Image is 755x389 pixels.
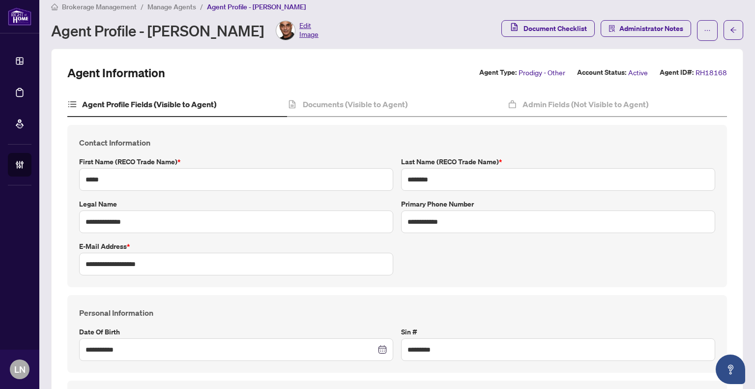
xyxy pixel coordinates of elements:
label: Primary Phone Number [401,199,715,209]
span: Manage Agents [147,2,196,11]
label: Last Name (RECO Trade Name) [401,156,715,167]
span: arrow-left [730,27,737,33]
span: ellipsis [704,27,711,34]
li: / [200,1,203,12]
label: Legal Name [79,199,393,209]
span: Edit Image [299,21,319,40]
h4: Personal Information [79,307,715,319]
label: E-mail Address [79,241,393,252]
label: Date of Birth [79,327,393,337]
div: Agent Profile - [PERSON_NAME] [51,21,319,40]
span: Prodigy - Other [519,67,565,78]
h4: Contact Information [79,137,715,149]
h4: Admin Fields (Not Visible to Agent) [523,98,648,110]
button: Open asap [716,355,745,384]
button: Administrator Notes [601,20,691,37]
span: LN [14,362,26,376]
span: Active [628,67,648,78]
button: Document Checklist [501,20,595,37]
img: logo [8,7,31,26]
span: home [51,3,58,10]
h4: Documents (Visible to Agent) [303,98,407,110]
span: Document Checklist [523,21,587,36]
h4: Agent Profile Fields (Visible to Agent) [82,98,216,110]
span: Brokerage Management [62,2,137,11]
span: RH18168 [696,67,727,78]
label: First Name (RECO Trade Name) [79,156,393,167]
li: / [141,1,144,12]
label: Account Status: [577,67,626,78]
span: solution [609,25,615,32]
label: Agent ID#: [660,67,694,78]
span: Administrator Notes [619,21,683,36]
img: Profile Icon [276,21,295,40]
span: Agent Profile - [PERSON_NAME] [207,2,306,11]
h2: Agent Information [67,65,165,81]
label: Sin # [401,327,715,337]
label: Agent Type: [479,67,517,78]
